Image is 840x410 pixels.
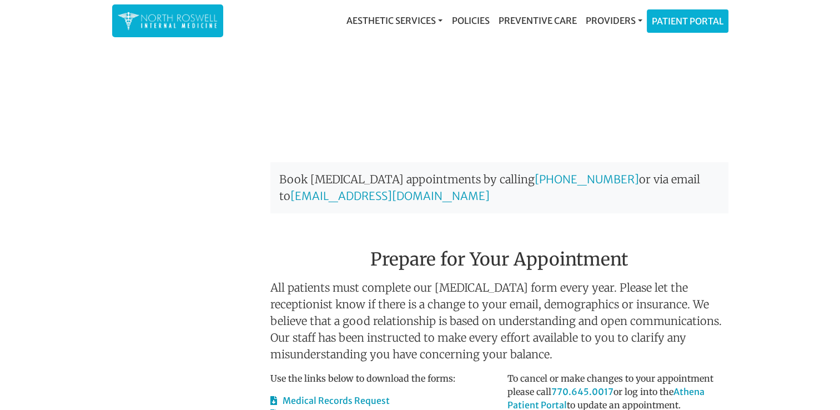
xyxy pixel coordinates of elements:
a: Aesthetic Services [342,9,447,32]
a: 770.645.0017 [551,386,613,397]
p: Use the links below to download the forms: [270,372,491,385]
a: Providers [581,9,646,32]
a: Patient Portal [647,10,728,32]
img: North Roswell Internal Medicine [118,10,218,32]
a: Preventive Care [494,9,581,32]
a: [PHONE_NUMBER] [535,172,639,186]
h2: Prepare for Your Appointment [270,222,728,274]
p: All patients must complete our [MEDICAL_DATA] form every year. Please let the receptionist know i... [270,279,728,363]
a: Policies [447,9,494,32]
p: Book [MEDICAL_DATA] appointments by calling or via email to [270,162,728,213]
a: Medical Records Request [270,395,390,406]
a: [EMAIL_ADDRESS][DOMAIN_NAME] [290,189,490,203]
